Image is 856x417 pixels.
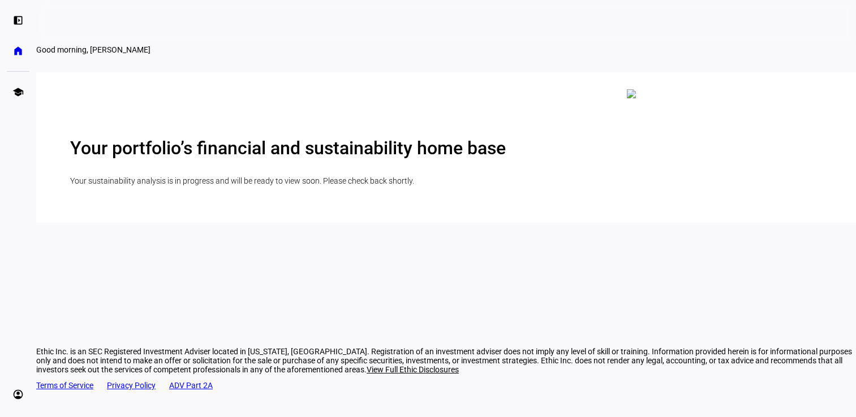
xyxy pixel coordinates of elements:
eth-mat-symbol: account_circle [12,389,24,400]
h2: Your portfolio’s financial and sustainability home base [70,137,822,159]
a: Terms of Service [36,381,93,390]
img: dashboard-multi-overview.svg [627,89,805,98]
a: Privacy Policy [107,381,156,390]
a: ADV Part 2A [169,381,213,390]
span: View Full Ethic Disclosures [367,365,459,374]
div: Ethic Inc. is an SEC Registered Investment Adviser located in [US_STATE], [GEOGRAPHIC_DATA]. Regi... [36,347,856,374]
eth-mat-symbol: left_panel_open [12,15,24,26]
div: Good morning, Scott [36,45,715,54]
eth-mat-symbol: home [12,45,24,57]
eth-mat-symbol: school [12,86,24,98]
a: home [7,40,29,62]
p: Your sustainability analysis is in progress and will be ready to view soon. Please check back sho... [70,174,822,188]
